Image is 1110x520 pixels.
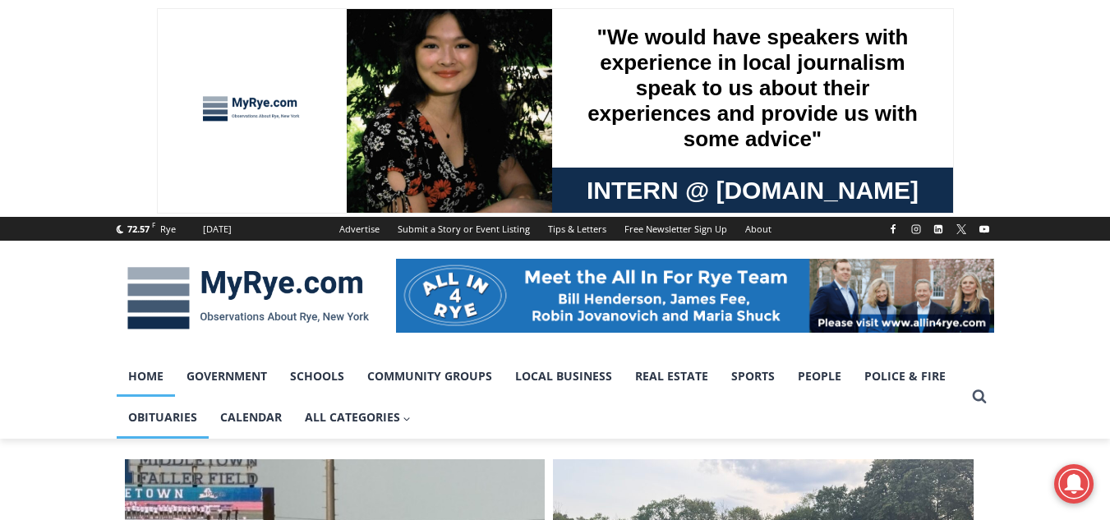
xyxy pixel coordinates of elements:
[117,356,965,439] nav: Primary Navigation
[736,217,781,241] a: About
[883,219,903,239] a: Facebook
[169,103,242,196] div: "[PERSON_NAME]'s draw is the fine variety of pristine raw fish kept on hand"
[389,217,539,241] a: Submit a Story or Event Listing
[951,219,971,239] a: X
[906,219,926,239] a: Instagram
[965,382,994,412] button: View Search Form
[127,223,150,235] span: 72.57
[786,356,853,397] a: People
[160,222,176,237] div: Rye
[203,222,232,237] div: [DATE]
[175,356,279,397] a: Government
[117,397,209,438] a: Obituaries
[117,255,380,341] img: MyRye.com
[415,1,776,159] div: "We would have speakers with experience in local journalism speak to us about their experiences a...
[209,397,293,438] a: Calendar
[293,397,423,438] button: Child menu of All Categories
[853,356,957,397] a: Police & Fire
[396,259,994,333] img: All in for Rye
[395,159,796,205] a: Intern @ [DOMAIN_NAME]
[330,217,389,241] a: Advertise
[152,220,155,229] span: F
[279,356,356,397] a: Schools
[5,169,161,232] span: Open Tues. - Sun. [PHONE_NUMBER]
[330,217,781,241] nav: Secondary Navigation
[356,356,504,397] a: Community Groups
[624,356,720,397] a: Real Estate
[117,356,175,397] a: Home
[430,163,762,200] span: Intern @ [DOMAIN_NAME]
[720,356,786,397] a: Sports
[539,217,615,241] a: Tips & Letters
[974,219,994,239] a: YouTube
[928,219,948,239] a: Linkedin
[504,356,624,397] a: Local Business
[1,165,165,205] a: Open Tues. - Sun. [PHONE_NUMBER]
[615,217,736,241] a: Free Newsletter Sign Up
